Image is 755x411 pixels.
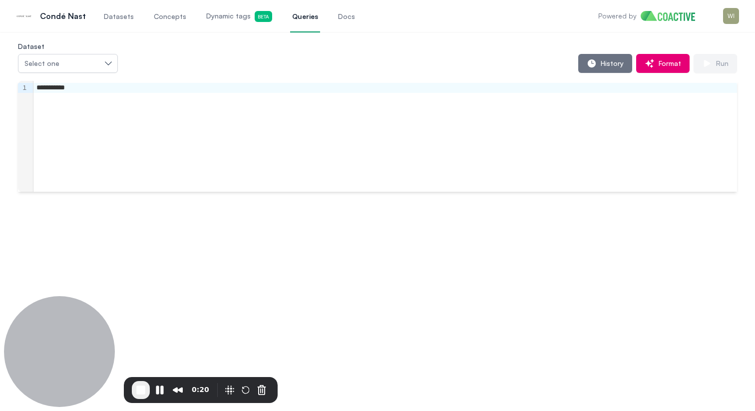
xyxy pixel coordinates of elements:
span: Concepts [154,11,186,21]
p: Condé Nast [40,10,86,22]
label: Dataset [18,42,44,50]
button: Run [694,54,737,73]
img: Menu for the logged in user [723,8,739,24]
span: Format [655,58,681,68]
span: Datasets [104,11,134,21]
span: History [597,58,624,68]
button: Select one [18,54,118,73]
span: Beta [255,11,272,22]
img: Home [641,11,703,21]
span: Select one [24,58,59,68]
span: Dynamic tags [206,11,272,22]
span: Run [712,58,729,68]
p: Powered by [598,11,637,21]
img: Condé Nast [16,8,32,24]
button: Format [636,54,690,73]
div: 1 [18,83,28,93]
span: Queries [292,11,318,21]
button: History [578,54,632,73]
